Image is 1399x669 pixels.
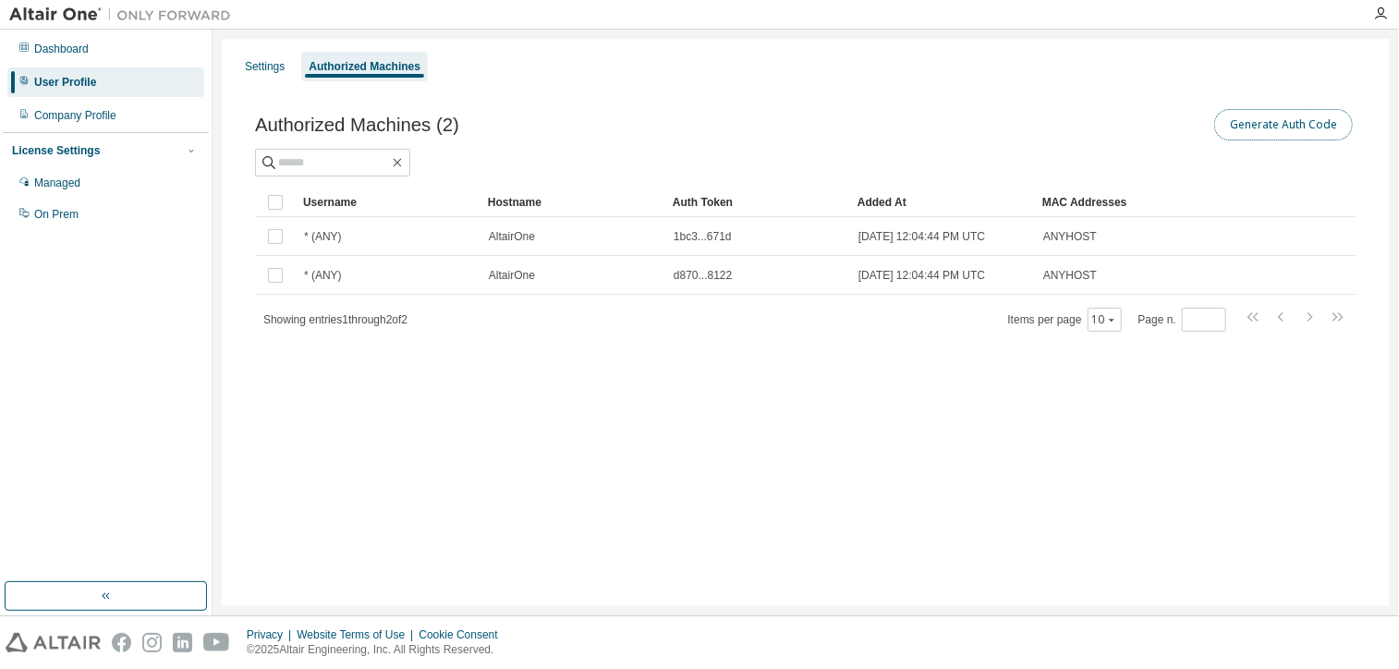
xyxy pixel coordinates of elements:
[255,115,459,136] span: Authorized Machines (2)
[247,627,297,642] div: Privacy
[297,627,419,642] div: Website Terms of Use
[247,642,509,658] p: © 2025 Altair Engineering, Inc. All Rights Reserved.
[1214,109,1353,140] button: Generate Auth Code
[1042,188,1162,217] div: MAC Addresses
[12,143,100,158] div: License Settings
[112,633,131,652] img: facebook.svg
[34,75,96,90] div: User Profile
[34,176,80,190] div: Managed
[303,188,473,217] div: Username
[9,6,240,24] img: Altair One
[173,633,192,652] img: linkedin.svg
[34,108,116,123] div: Company Profile
[6,633,101,652] img: altair_logo.svg
[858,268,985,283] span: [DATE] 12:04:44 PM UTC
[1092,312,1117,327] button: 10
[142,633,162,652] img: instagram.svg
[1008,308,1122,332] span: Items per page
[858,229,985,244] span: [DATE] 12:04:44 PM UTC
[263,313,408,326] span: Showing entries 1 through 2 of 2
[674,268,732,283] span: d870...8122
[304,268,342,283] span: * (ANY)
[489,268,535,283] span: AltairOne
[203,633,230,652] img: youtube.svg
[34,207,79,222] div: On Prem
[858,188,1028,217] div: Added At
[34,42,89,56] div: Dashboard
[674,229,732,244] span: 1bc3...671d
[309,59,420,74] div: Authorized Machines
[673,188,843,217] div: Auth Token
[1138,308,1226,332] span: Page n.
[1043,229,1097,244] span: ANYHOST
[489,229,535,244] span: AltairOne
[488,188,658,217] div: Hostname
[419,627,508,642] div: Cookie Consent
[245,59,285,74] div: Settings
[1043,268,1097,283] span: ANYHOST
[304,229,342,244] span: * (ANY)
